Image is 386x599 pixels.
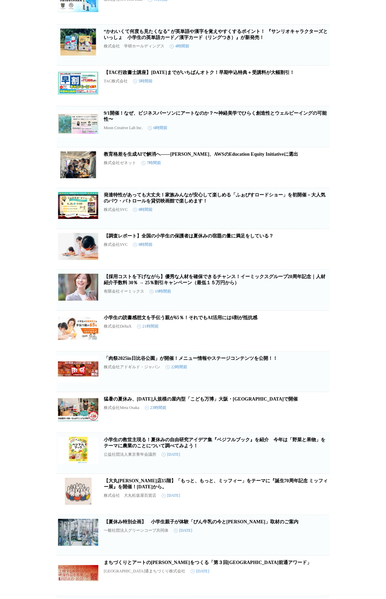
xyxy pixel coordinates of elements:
p: 株式会社 大丸松坂屋百貨店 [104,493,156,498]
p: 有限会社イーミックス [104,289,144,294]
time: [DATE] [162,493,180,498]
a: 小学生の読書感想文を手伝う親が65％！それでもAI活用には6割が抵抗感 [104,315,258,320]
img: 【大丸梅田店15階】「もっと、もっと、ミッフィー」をテーマに『誕生70周年記念 ミッフィー展』を開催！8月14日（木）から。 [58,478,98,505]
img: 小学生の読書感想文を手伝う親が65％！それでもAI活用には6割が抵抗感 [58,315,98,342]
img: 小学生の救世主現る！夏休みの自由研究アイデア集『ベジフルブック』を紹介 今年は「野菜と果物」をテーマに農業のことについて調べてみよう！ [58,437,98,464]
time: [DATE] [174,528,192,533]
time: [DATE] [191,569,209,574]
a: 【大丸[PERSON_NAME]店15階】「もっと、もっと、ミッフィー」をテーマに『誕生70周年記念 ミッフィー展』を開催！[DATE]から。 [104,478,328,489]
a: 教育格差を生成AIで解消へ——[PERSON_NAME]、AWSのEducation Equity Initiativeに選出 [104,152,298,157]
p: 株式会社SVC [104,207,128,213]
time: 21時間前 [137,324,159,329]
p: 株式会社Meta Osaka [104,405,139,411]
p: 株式会社SVC [104,242,128,248]
img: 猛暑の夏休み、2000人規模の屋内型「こども万博」大阪・なんばで開催 [58,396,98,423]
img: 【夏休み特別企画】 小学生親子が体験「びん牛乳の今と未来」取材のご案内 [58,519,98,546]
a: 猛暑の夏休み、[DATE]人規模の屋内型「こども万博」大阪・[GEOGRAPHIC_DATA]で開催 [104,397,298,402]
a: まちづくりとアートの[PERSON_NAME]をつくる「第３回[GEOGRAPHIC_DATA]前通アワード」 [104,560,312,565]
img: “かわいくて何度も見たくなる” が英単語や漢字を覚えやすくするポイント！ 『サンリオキャラクターズといっしょ 小学生の英単語カード／漢字カード（リングつき）』が新発売！ [58,29,98,55]
time: 23時間前 [145,405,166,411]
p: 株式会社DeltaX [104,324,132,329]
a: 【夏休み特別企画】 小学生親子が体験「びん牛乳の今と[PERSON_NAME]」取材のご案内 [104,519,298,524]
a: 【調査レポート】全国の小学生の保護者は夏休みの宿題の量に満足をしている？ [104,233,274,238]
a: 発達特性があっても大丈夫！家族みんなが安心して楽しめる「ふぉぴすロードショー」を初開催－大人気のパウ・パトロールを貸切映画館で楽しめます！ [104,192,325,203]
time: 6時間前 [148,125,167,131]
a: 【採用コストを下げながら】優秀な人材を確保できるチャンス！イーミックスグループ20周年記念｜人材紹介手数料 30％ → 25％割引キャンペーン（最低１５万円から） [104,274,325,285]
img: 「肉祭2025in日比谷公園」が開催！メニュー情報やステージコンテンツを公開！！ [58,355,98,382]
time: 4時間前 [170,43,189,49]
time: 8時間前 [133,207,153,213]
img: 【採用コストを下げながら】優秀な人材を確保できるチャンス！イーミックスグループ20周年記念｜人材紹介手数料 30％ → 25％割引キャンペーン（最低１５万円から） [58,274,98,301]
a: 小学生の救世主現る！夏休みの自由研究アイデア集『ベジフルブック』を紹介 今年は「野菜と果物」をテーマに農業のことについて調べてみよう！ [104,437,325,448]
p: TAC株式会社 [104,78,128,84]
a: 9/1開催！なぜ、ビジネスパーソンにアートなのか？〜神経美学でひらく創造性とウェルビーイングの可能性〜 [104,111,327,122]
a: 【TAC行政書士講座】[DATE]までがいちばんオトク！早期申込特典＋受講料が大幅割引！ [104,70,294,75]
img: 【調査レポート】全国の小学生の保護者は夏休みの宿題の量に満足をしている？ [58,233,98,260]
p: 一般社団法人グリーンコープ共同体 [104,528,168,533]
p: 株式会社ゼネット [104,160,136,166]
a: 「肉祭2025in日比谷公園」が開催！メニュー情報やステージコンテンツを公開！！ [104,356,278,361]
p: 公益社団法人東京青年会議所 [104,452,156,457]
a: “かわいくて何度も見たくなる” が英単語や漢字を覚えやすくするポイント！ 『サンリオキャラクターズといっしょ 小学生の英単語カード／漢字カード（リングつき）』が新発売！ [104,29,328,40]
img: まちづくりとアートの未来をつくる「第３回札幌駅前通アワード」 [58,560,98,587]
img: 発達特性があっても大丈夫！家族みんなが安心して楽しめる「ふぉぴすロードショー」を初開催－大人気のパウ・パトロールを貸切映画館で楽しめます！ [58,192,98,219]
time: [DATE] [162,452,180,457]
p: Moon Creative Lab Inc. [104,125,142,130]
time: 7時間前 [141,160,161,166]
time: 8時間前 [133,242,153,248]
p: 株式会社アドギルド・ジャパン [104,364,160,370]
time: 19時間前 [150,289,171,294]
time: 5時間前 [133,78,153,84]
p: [GEOGRAPHIC_DATA]通まちづくり株式会社 [104,568,185,574]
img: 9/1開催！なぜ、ビジネスパーソンにアートなのか？〜神経美学でひらく創造性とウェルビーイングの可能性〜 [58,110,98,137]
p: 株式会社 学研ホールディングス [104,43,164,49]
time: 22時間前 [166,364,187,370]
img: 教育格差を生成AIで解消へ——ゼネット、AWSのEducation Equity Initiativeに選出 [58,151,98,178]
img: 【TAC行政書士講座】8/31(日)までがいちばんオトク！早期申込特典＋受講料が大幅割引！ [58,70,98,97]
